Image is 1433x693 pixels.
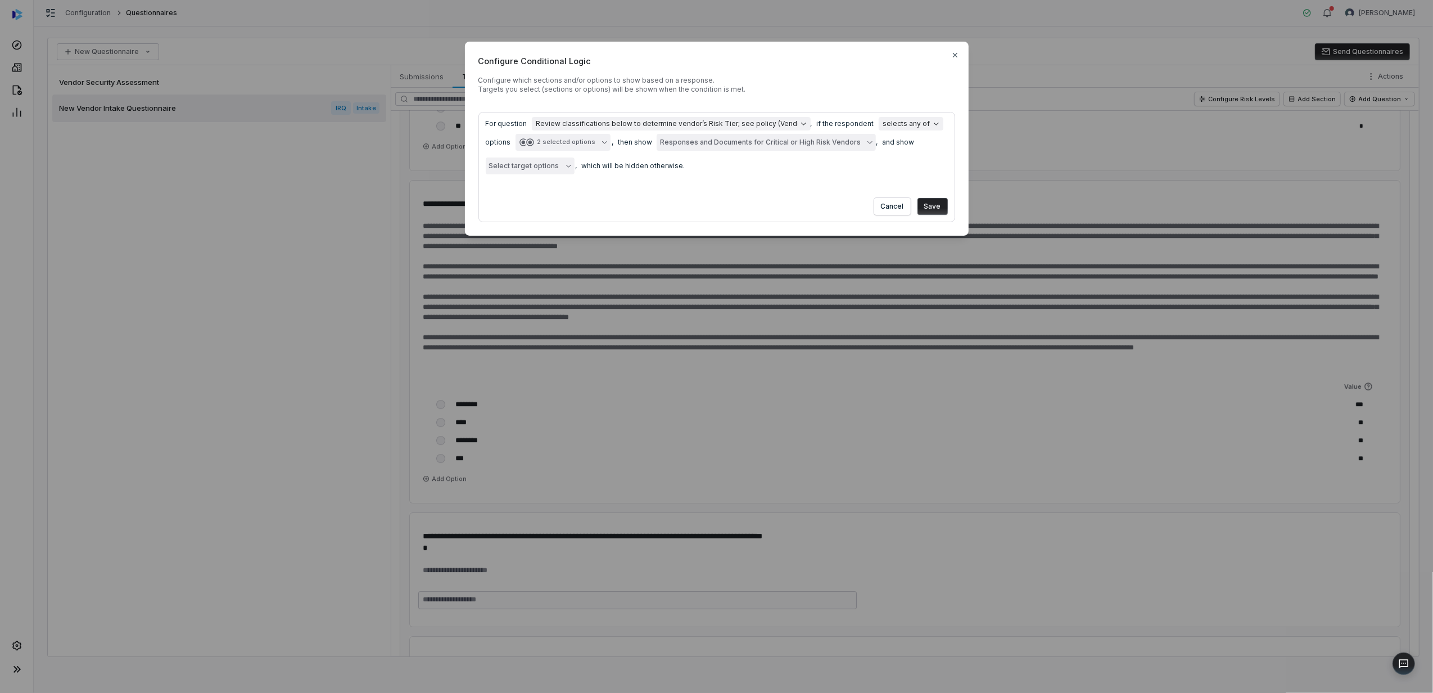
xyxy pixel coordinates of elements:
[486,138,511,147] span: options
[660,138,861,147] span: Responses and Documents for Critical or High Risk Vendors
[478,85,955,94] p: Targets you select (sections or options) will be shown when the condition is met.
[486,157,575,174] button: Select target options
[874,198,911,215] button: Cancel
[486,119,948,175] div: , , ,
[917,198,948,215] button: Save
[486,119,527,128] span: For question
[478,76,955,85] p: Configure which sections and/or options to show based on a response.
[817,119,874,128] span: if the respondent
[657,137,878,147] span: ,
[537,138,595,146] div: 2 selected options
[478,55,955,67] span: Configure Conditional Logic
[882,138,914,147] span: and show
[618,138,652,147] span: then show
[582,161,685,170] span: which will be hidden otherwise.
